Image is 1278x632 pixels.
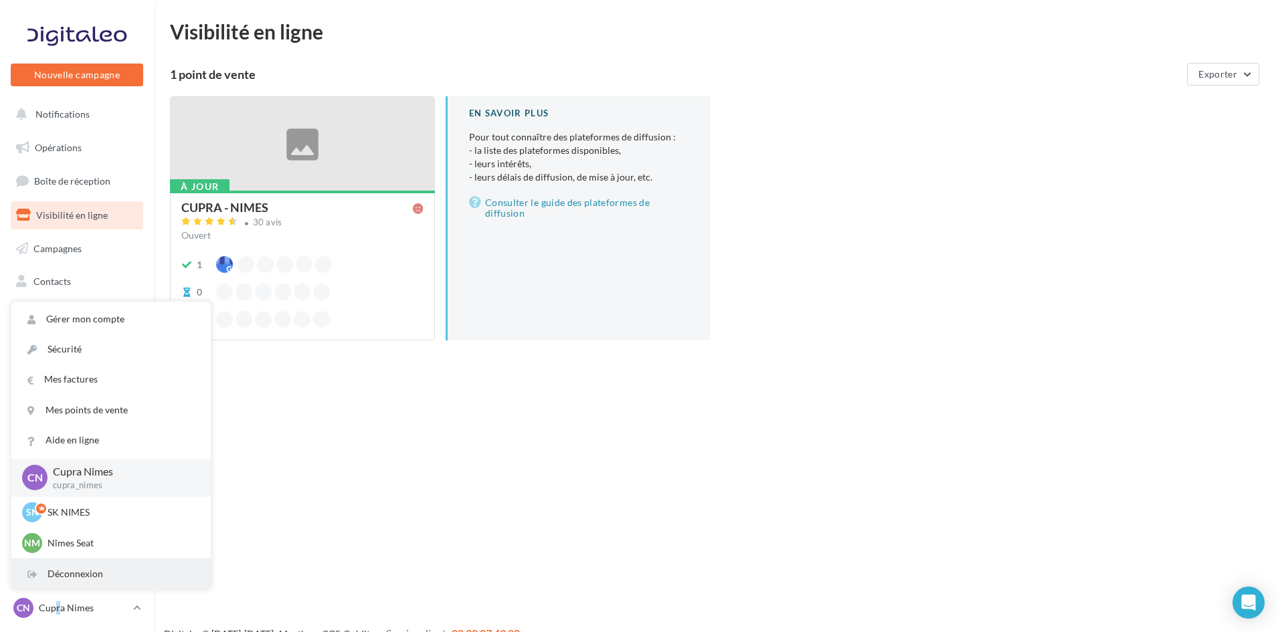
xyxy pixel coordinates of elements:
[48,506,195,519] p: SK NIMES
[35,108,90,120] span: Notifications
[35,142,82,153] span: Opérations
[253,218,282,227] div: 30 avis
[8,167,146,195] a: Boîte de réception
[181,201,268,213] div: CUPRA - NIMES
[17,601,30,615] span: CN
[170,68,1182,80] div: 1 point de vente
[170,179,230,194] div: À jour
[469,195,689,221] a: Consulter le guide des plateformes de diffusion
[170,21,1262,41] div: Visibilité en ligne
[181,215,424,231] a: 30 avis
[36,209,108,221] span: Visibilité en ligne
[8,100,141,128] button: Notifications
[181,229,211,241] span: Ouvert
[27,470,43,486] span: CN
[8,367,146,407] a: PLV et print personnalisable
[8,134,146,162] a: Opérations
[34,175,110,187] span: Boîte de réception
[8,201,146,229] a: Visibilité en ligne
[33,242,82,253] span: Campagnes
[8,412,146,451] a: Campagnes DataOnDemand
[1233,587,1265,619] div: Open Intercom Messenger
[197,286,202,299] div: 0
[53,480,189,492] p: cupra_nimes
[33,276,71,287] span: Contacts
[469,171,689,184] li: - leurs délais de diffusion, de mise à jour, etc.
[11,304,211,334] a: Gérer mon compte
[11,64,143,86] button: Nouvelle campagne
[197,258,202,272] div: 1
[11,395,211,425] a: Mes points de vente
[1187,63,1259,86] button: Exporter
[8,235,146,263] a: Campagnes
[11,364,211,395] a: Mes factures
[11,559,211,589] div: Déconnexion
[469,157,689,171] li: - leurs intérêts,
[53,464,189,480] p: Cupra Nimes
[1198,68,1237,80] span: Exporter
[469,130,689,184] p: Pour tout connaître des plateformes de diffusion :
[469,144,689,157] li: - la liste des plateformes disponibles,
[8,301,146,329] a: Médiathèque
[8,334,146,362] a: Calendrier
[469,107,689,120] div: En savoir plus
[11,595,143,621] a: CN Cupra Nimes
[11,425,211,455] a: Aide en ligne
[48,536,195,550] p: Nîmes Seat
[8,268,146,296] a: Contacts
[26,506,39,519] span: SN
[39,601,128,615] p: Cupra Nimes
[24,536,40,550] span: Nm
[11,334,211,364] a: Sécurité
